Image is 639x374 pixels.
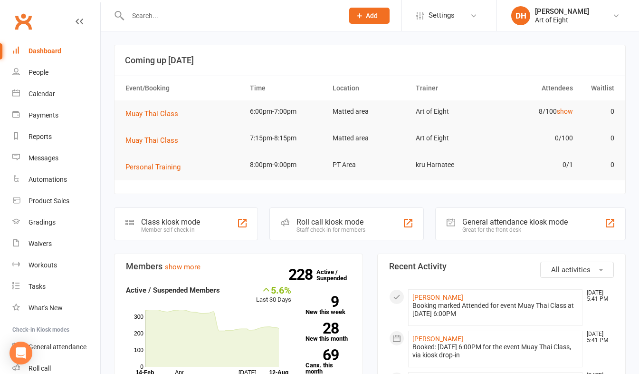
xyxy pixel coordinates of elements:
a: Clubworx [11,10,35,33]
a: [PERSON_NAME] [412,335,463,343]
span: Muay Thai Class [125,136,178,145]
div: Last 30 Days [256,285,291,305]
th: Location [328,76,411,100]
button: Muay Thai Class [125,108,185,119]
div: Messages [29,154,58,162]
th: Event/Booking [121,76,246,100]
time: [DATE] 5:41 PM [582,331,613,344]
div: Booked: [DATE] 6:00PM for the event Muay Thai Class, via kiosk drop-in [412,343,579,359]
h3: Recent Activity [389,262,614,271]
button: Add [349,8,390,24]
div: Calendar [29,90,55,98]
a: Waivers [12,233,100,255]
td: 0 [577,100,619,123]
strong: 69 [305,348,339,362]
td: 0 [577,127,619,149]
strong: Active / Suspended Members [126,286,220,295]
a: Calendar [12,83,100,105]
td: 8/100 [494,100,577,123]
a: General attendance kiosk mode [12,336,100,358]
a: Dashboard [12,40,100,62]
div: Roll call kiosk mode [296,217,365,226]
div: Staff check-in for members [296,226,365,233]
a: Messages [12,148,100,169]
div: Payments [29,111,58,119]
th: Attendees [494,76,577,100]
strong: 228 [288,267,316,282]
td: 7:15pm-8:15pm [246,127,329,149]
button: Muay Thai Class [125,135,185,146]
a: Payments [12,105,100,126]
div: Tasks [29,283,46,290]
div: General attendance [29,343,86,351]
td: kru Harnatee [411,154,495,176]
td: Art of Eight [411,127,495,149]
input: Search... [125,9,337,22]
h3: Members [126,262,351,271]
div: Workouts [29,261,57,269]
button: Personal Training [125,161,187,173]
a: 228Active / Suspended [316,262,358,288]
a: Automations [12,169,100,190]
a: Workouts [12,255,100,276]
td: 0/1 [494,154,577,176]
th: Trainer [411,76,495,100]
th: Waitlist [577,76,619,100]
div: Open Intercom Messenger [10,342,32,364]
td: Art of Eight [411,100,495,123]
a: What's New [12,297,100,319]
a: show more [165,263,200,271]
div: Roll call [29,364,51,372]
div: Waivers [29,240,52,247]
div: General attendance kiosk mode [462,217,568,226]
span: Muay Thai Class [125,109,178,118]
a: show [557,108,573,115]
div: 5.6% [256,285,291,295]
div: Great for the front desk [462,226,568,233]
h3: Coming up [DATE] [125,56,615,65]
div: Gradings [29,218,56,226]
span: Settings [429,5,455,26]
div: Product Sales [29,197,69,205]
th: Time [246,76,329,100]
td: Matted area [328,100,411,123]
a: 28New this month [305,323,351,342]
td: 8:00pm-9:00pm [246,154,329,176]
span: Add [366,12,378,20]
td: 0/100 [494,127,577,149]
div: Booking marked Attended for event Muay Thai Class at [DATE] 6:00PM [412,302,579,318]
div: Automations [29,176,67,183]
a: People [12,62,100,83]
div: Art of Eight [535,16,589,24]
td: Matted area [328,127,411,149]
time: [DATE] 5:41 PM [582,290,613,302]
div: DH [511,6,530,25]
td: 0 [577,154,619,176]
span: All activities [551,266,591,274]
strong: 9 [305,295,339,309]
span: Personal Training [125,163,181,171]
div: Reports [29,133,52,140]
div: People [29,69,48,76]
a: Gradings [12,212,100,233]
a: Tasks [12,276,100,297]
div: Dashboard [29,47,61,55]
a: 9New this week [305,296,351,315]
a: [PERSON_NAME] [412,294,463,301]
div: Member self check-in [141,226,200,233]
div: What's New [29,304,63,312]
a: Reports [12,126,100,148]
td: 6:00pm-7:00pm [246,100,329,123]
button: All activities [540,262,614,278]
a: Product Sales [12,190,100,212]
div: Class kiosk mode [141,217,200,226]
strong: 28 [305,321,339,335]
div: [PERSON_NAME] [535,7,589,16]
td: PT Area [328,154,411,176]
